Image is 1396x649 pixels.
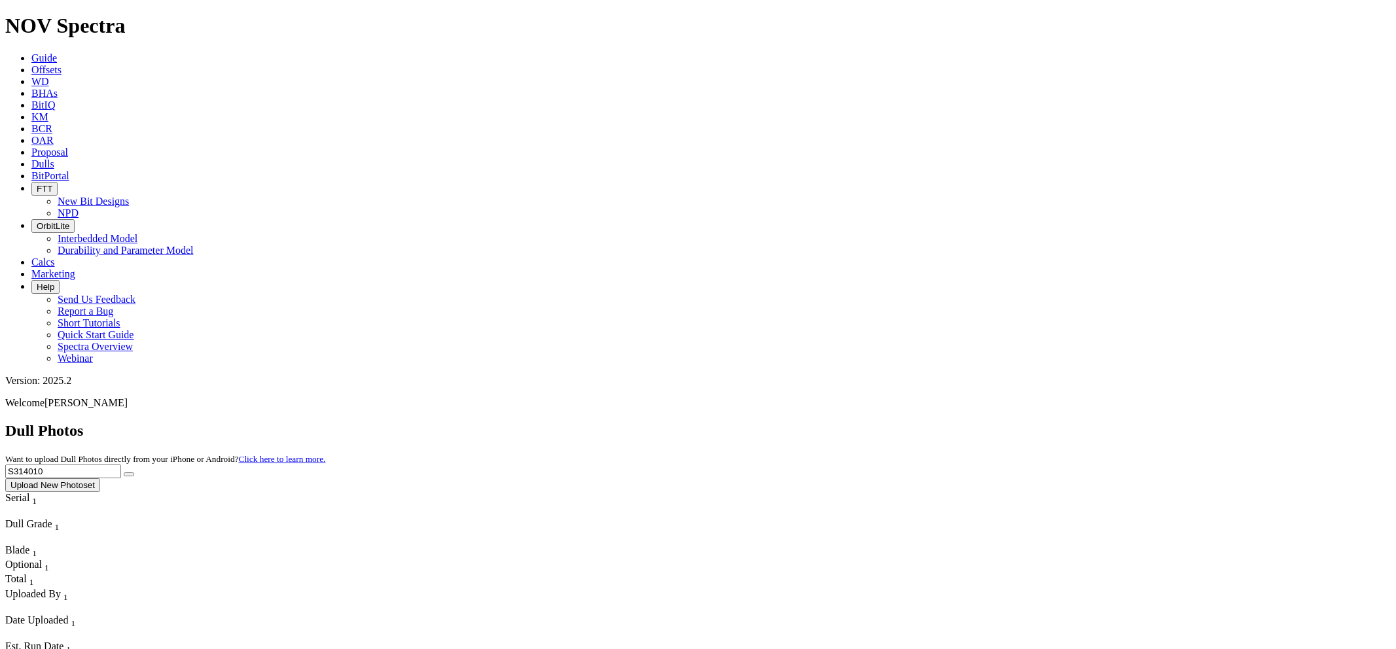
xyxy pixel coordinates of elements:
span: Uploaded By [5,588,61,599]
a: Report a Bug [58,306,113,317]
div: Column Menu [5,603,156,614]
a: WD [31,76,49,87]
a: Offsets [31,64,62,75]
span: Sort None [32,544,37,555]
a: Dulls [31,158,54,169]
h1: NOV Spectra [5,14,1391,38]
a: Calcs [31,256,55,268]
div: Sort None [5,588,156,614]
span: FTT [37,184,52,194]
input: Search Serial Number [5,465,121,478]
sub: 1 [29,578,34,588]
div: Sort None [5,518,97,544]
a: Short Tutorials [58,317,120,328]
a: BCR [31,123,52,134]
span: OrbitLite [37,221,69,231]
a: BitPortal [31,170,69,181]
span: [PERSON_NAME] [45,397,128,408]
span: Sort None [71,614,75,625]
a: New Bit Designs [58,196,129,207]
button: Help [31,280,60,294]
div: Optional Sort None [5,559,51,573]
a: Spectra Overview [58,341,133,352]
div: Dull Grade Sort None [5,518,97,533]
div: Sort None [5,559,51,573]
span: Dull Grade [5,518,52,529]
div: Serial Sort None [5,492,61,506]
a: NPD [58,207,79,219]
span: Sort None [29,573,34,584]
a: Marketing [31,268,75,279]
div: Sort None [5,492,61,518]
a: KM [31,111,48,122]
span: Optional [5,559,42,570]
sub: 1 [45,563,49,572]
a: BitIQ [31,99,55,111]
div: Uploaded By Sort None [5,588,156,603]
sub: 1 [32,496,37,506]
sub: 1 [63,592,68,602]
a: Quick Start Guide [58,329,134,340]
a: Click here to learn more. [239,454,326,464]
a: OAR [31,135,54,146]
span: Sort None [63,588,68,599]
button: FTT [31,182,58,196]
div: Total Sort None [5,573,51,588]
a: Send Us Feedback [58,294,135,305]
a: Guide [31,52,57,63]
a: Webinar [58,353,93,364]
div: Version: 2025.2 [5,375,1391,387]
sub: 1 [32,548,37,558]
div: Column Menu [5,629,103,640]
button: Upload New Photoset [5,478,100,492]
sub: 1 [71,618,75,628]
div: Column Menu [5,533,97,544]
span: Sort None [32,492,37,503]
a: Proposal [31,147,68,158]
span: Help [37,282,54,292]
div: Column Menu [5,506,61,518]
span: Sort None [45,559,49,570]
span: Date Uploaded [5,614,68,625]
sub: 1 [55,522,60,532]
a: BHAs [31,88,58,99]
div: Date Uploaded Sort None [5,614,103,629]
small: Want to upload Dull Photos directly from your iPhone or Android? [5,454,325,464]
span: Blade [5,544,29,555]
a: Interbedded Model [58,233,137,244]
div: Sort None [5,614,103,640]
p: Welcome [5,397,1391,409]
div: Sort None [5,544,51,559]
span: Serial [5,492,29,503]
span: Sort None [55,518,60,529]
h2: Dull Photos [5,422,1391,440]
div: Blade Sort None [5,544,51,559]
span: Total [5,573,27,584]
button: OrbitLite [31,219,75,233]
div: Sort None [5,573,51,588]
a: Durability and Parameter Model [58,245,194,256]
